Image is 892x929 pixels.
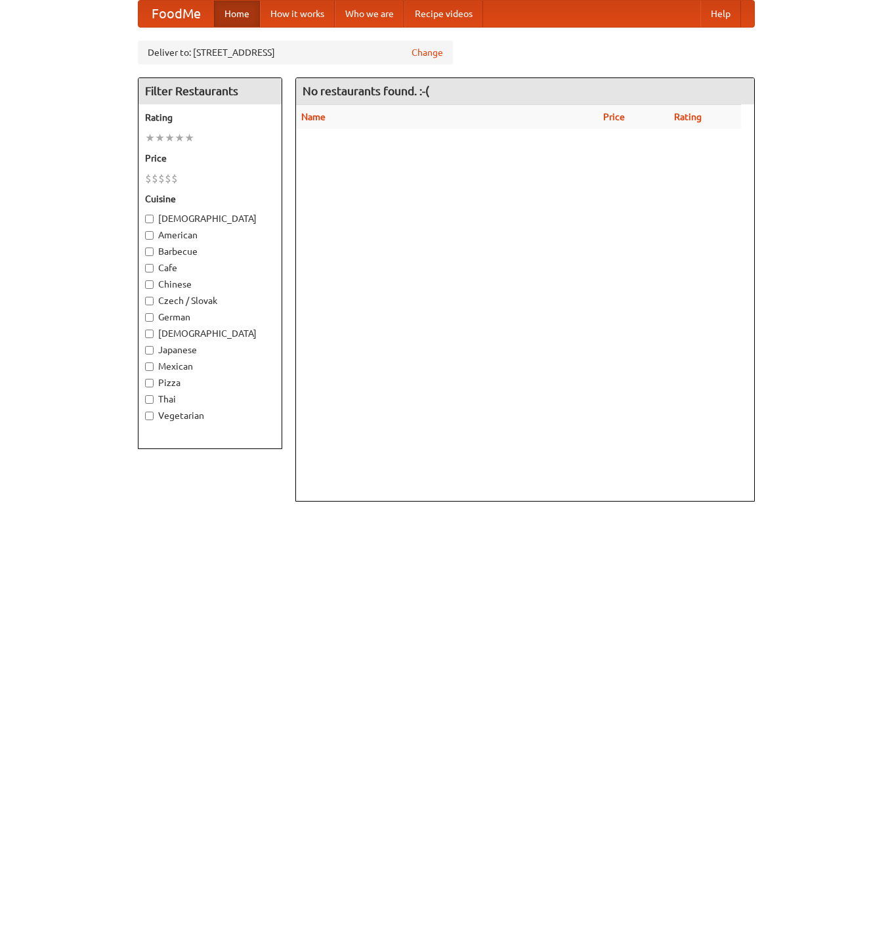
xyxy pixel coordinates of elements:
[145,192,275,205] h5: Cuisine
[165,131,175,145] li: ★
[145,311,275,324] label: German
[145,395,154,404] input: Thai
[145,409,275,422] label: Vegetarian
[145,278,275,291] label: Chinese
[145,379,154,387] input: Pizza
[138,1,214,27] a: FoodMe
[184,131,194,145] li: ★
[152,171,158,186] li: $
[603,112,625,122] a: Price
[145,152,275,165] h5: Price
[145,412,154,420] input: Vegetarian
[145,131,155,145] li: ★
[138,41,453,64] div: Deliver to: [STREET_ADDRESS]
[171,171,178,186] li: $
[674,112,702,122] a: Rating
[145,261,275,274] label: Cafe
[145,297,154,305] input: Czech / Slovak
[700,1,741,27] a: Help
[145,228,275,242] label: American
[214,1,260,27] a: Home
[145,330,154,338] input: [DEMOGRAPHIC_DATA]
[145,248,154,256] input: Barbecue
[145,343,275,356] label: Japanese
[145,264,154,272] input: Cafe
[138,78,282,104] h4: Filter Restaurants
[145,212,275,225] label: [DEMOGRAPHIC_DATA]
[145,171,152,186] li: $
[412,46,443,59] a: Change
[145,294,275,307] label: Czech / Slovak
[145,376,275,389] label: Pizza
[155,131,165,145] li: ★
[145,360,275,373] label: Mexican
[145,280,154,289] input: Chinese
[145,346,154,355] input: Japanese
[260,1,335,27] a: How it works
[404,1,483,27] a: Recipe videos
[145,231,154,240] input: American
[175,131,184,145] li: ★
[145,313,154,322] input: German
[303,85,429,97] ng-pluralize: No restaurants found. :-(
[145,393,275,406] label: Thai
[145,215,154,223] input: [DEMOGRAPHIC_DATA]
[145,111,275,124] h5: Rating
[145,327,275,340] label: [DEMOGRAPHIC_DATA]
[301,112,326,122] a: Name
[145,245,275,258] label: Barbecue
[335,1,404,27] a: Who we are
[145,362,154,371] input: Mexican
[165,171,171,186] li: $
[158,171,165,186] li: $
